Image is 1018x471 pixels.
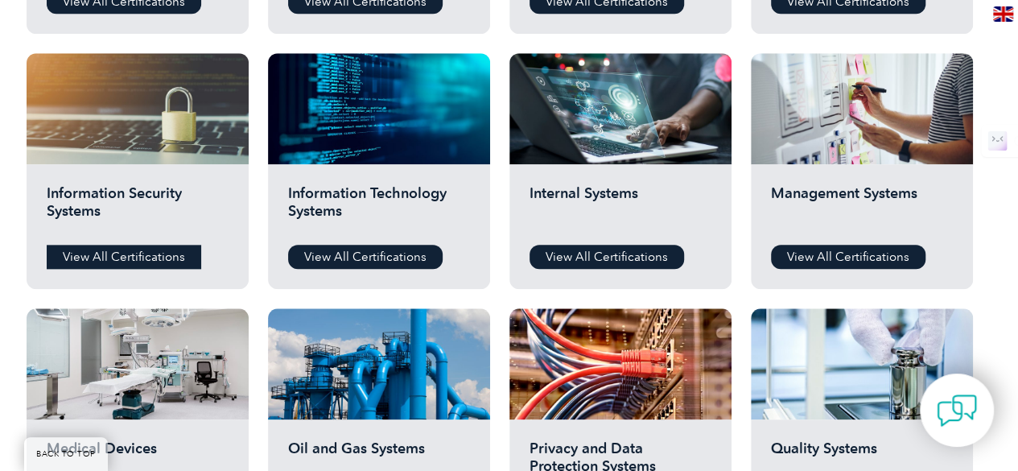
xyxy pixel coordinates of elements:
[24,437,108,471] a: BACK TO TOP
[993,6,1013,22] img: en
[288,184,470,233] h2: Information Technology Systems
[530,184,711,233] h2: Internal Systems
[771,184,953,233] h2: Management Systems
[288,245,443,269] a: View All Certifications
[47,184,229,233] h2: Information Security Systems
[937,390,977,431] img: contact-chat.png
[530,245,684,269] a: View All Certifications
[771,245,925,269] a: View All Certifications
[47,245,201,269] a: View All Certifications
